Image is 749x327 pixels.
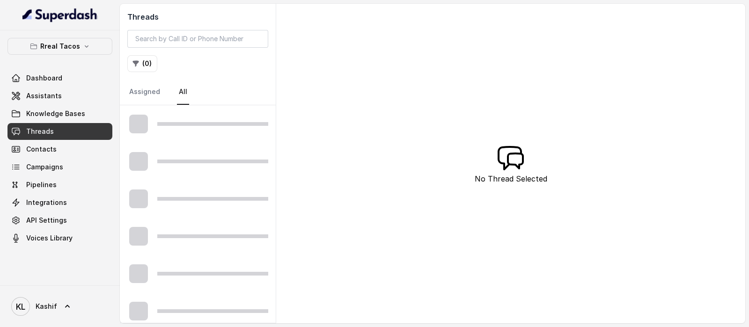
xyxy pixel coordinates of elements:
[7,105,112,122] a: Knowledge Bases
[7,123,112,140] a: Threads
[7,230,112,247] a: Voices Library
[7,87,112,104] a: Assistants
[7,293,112,320] a: Kashif
[26,73,62,83] span: Dashboard
[7,212,112,229] a: API Settings
[127,80,162,105] a: Assigned
[177,80,189,105] a: All
[127,11,268,22] h2: Threads
[127,80,268,105] nav: Tabs
[26,180,57,189] span: Pipelines
[127,55,157,72] button: (0)
[7,141,112,158] a: Contacts
[26,127,54,136] span: Threads
[26,109,85,118] span: Knowledge Bases
[16,302,25,312] text: KL
[26,162,63,172] span: Campaigns
[7,194,112,211] a: Integrations
[7,159,112,175] a: Campaigns
[26,198,67,207] span: Integrations
[475,173,547,184] p: No Thread Selected
[7,70,112,87] a: Dashboard
[36,302,57,311] span: Kashif
[22,7,98,22] img: light.svg
[7,176,112,193] a: Pipelines
[127,30,268,48] input: Search by Call ID or Phone Number
[7,38,112,55] button: Rreal Tacos
[26,233,73,243] span: Voices Library
[26,91,62,101] span: Assistants
[26,145,57,154] span: Contacts
[26,216,67,225] span: API Settings
[40,41,80,52] p: Rreal Tacos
